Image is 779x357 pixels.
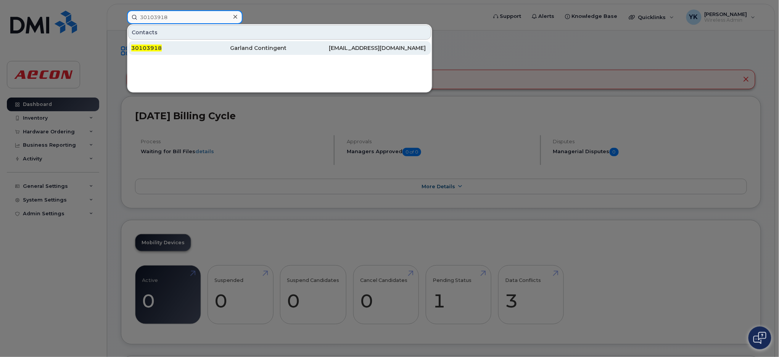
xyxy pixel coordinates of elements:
div: Garland Contingent [230,44,329,52]
div: [EMAIL_ADDRESS][DOMAIN_NAME] [329,44,428,52]
span: 30103918 [131,45,162,51]
a: 30103918Garland Contingent[EMAIL_ADDRESS][DOMAIN_NAME] [128,41,431,55]
div: Contacts [128,25,431,40]
img: Open chat [753,332,766,344]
